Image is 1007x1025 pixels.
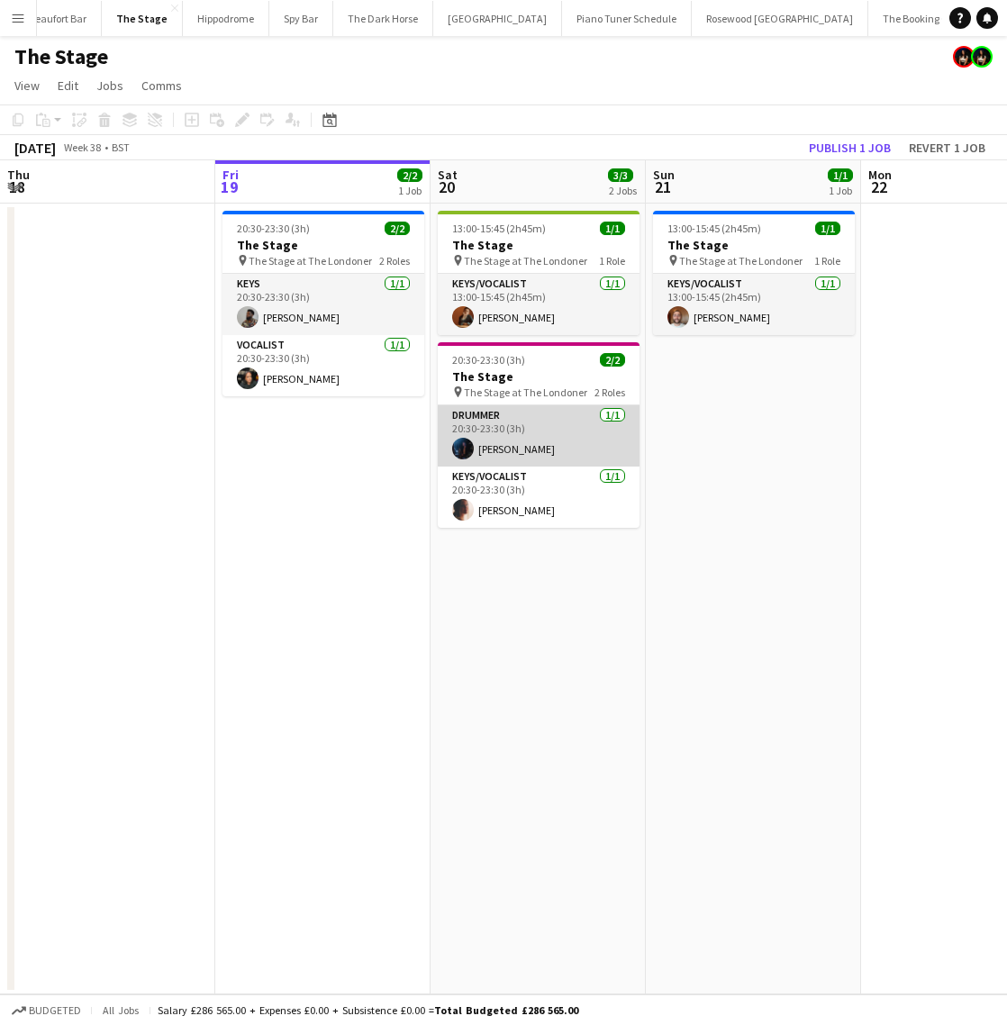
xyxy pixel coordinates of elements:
span: All jobs [99,1003,142,1017]
span: 1/1 [815,222,840,235]
span: 1/1 [600,222,625,235]
app-card-role: Keys/Vocalist1/113:00-15:45 (2h45m)[PERSON_NAME] [653,274,855,335]
span: 19 [220,177,239,197]
span: 22 [866,177,892,197]
button: Spy Bar [269,1,333,36]
app-user-avatar: Helena Debono [953,46,975,68]
span: View [14,77,40,94]
span: Mon [868,167,892,183]
app-user-avatar: Helena Debono [971,46,993,68]
span: The Stage at The Londoner [679,254,803,268]
span: 20 [435,177,458,197]
span: 13:00-15:45 (2h45m) [667,222,761,235]
span: 21 [650,177,675,197]
app-card-role: Vocalist1/120:30-23:30 (3h)[PERSON_NAME] [222,335,424,396]
div: 1 Job [398,184,422,197]
span: 1 Role [599,254,625,268]
span: 2/2 [385,222,410,235]
span: 1 Role [814,254,840,268]
button: Publish 1 job [802,136,898,159]
button: Revert 1 job [902,136,993,159]
app-card-role: Keys/Vocalist1/120:30-23:30 (3h)[PERSON_NAME] [438,467,640,528]
h3: The Stage [653,237,855,253]
span: Week 38 [59,141,104,154]
button: Piano Tuner Schedule [562,1,692,36]
span: 20:30-23:30 (3h) [237,222,310,235]
h1: The Stage [14,43,108,70]
button: [GEOGRAPHIC_DATA] [433,1,562,36]
div: Salary £286 565.00 + Expenses £0.00 + Subsistence £0.00 = [158,1003,578,1017]
app-job-card: 13:00-15:45 (2h45m)1/1The Stage The Stage at The Londoner1 RoleKeys/Vocalist1/113:00-15:45 (2h45m... [653,211,855,335]
div: 1 Job [829,184,852,197]
span: Fri [222,167,239,183]
button: Rosewood [GEOGRAPHIC_DATA] [692,1,868,36]
button: Budgeted [9,1001,84,1020]
h3: The Stage [222,237,424,253]
span: Sun [653,167,675,183]
button: Hippodrome [183,1,269,36]
div: 2 Jobs [609,184,637,197]
span: Edit [58,77,78,94]
span: 20:30-23:30 (3h) [452,353,525,367]
div: [DATE] [14,139,56,157]
span: 13:00-15:45 (2h45m) [452,222,546,235]
a: View [7,74,47,97]
span: Thu [7,167,30,183]
span: Total Budgeted £286 565.00 [434,1003,578,1017]
span: Budgeted [29,1004,81,1017]
span: 2/2 [600,353,625,367]
app-job-card: 20:30-23:30 (3h)2/2The Stage The Stage at The Londoner2 RolesDrummer1/120:30-23:30 (3h)[PERSON_NA... [438,342,640,528]
h3: The Stage [438,368,640,385]
a: Jobs [89,74,131,97]
span: 18 [5,177,30,197]
span: 2 Roles [379,254,410,268]
app-card-role: Keys1/120:30-23:30 (3h)[PERSON_NAME] [222,274,424,335]
span: 1/1 [828,168,853,182]
span: The Stage at The Londoner [464,386,587,399]
button: The Dark Horse [333,1,433,36]
span: Sat [438,167,458,183]
span: 2 Roles [594,386,625,399]
app-job-card: 13:00-15:45 (2h45m)1/1The Stage The Stage at The Londoner1 RoleKeys/Vocalist1/113:00-15:45 (2h45m... [438,211,640,335]
a: Edit [50,74,86,97]
app-card-role: Keys/Vocalist1/113:00-15:45 (2h45m)[PERSON_NAME] [438,274,640,335]
span: Jobs [96,77,123,94]
span: Comms [141,77,182,94]
div: BST [112,141,130,154]
app-card-role: Drummer1/120:30-23:30 (3h)[PERSON_NAME] [438,405,640,467]
span: 3/3 [608,168,633,182]
app-job-card: 20:30-23:30 (3h)2/2The Stage The Stage at The Londoner2 RolesKeys1/120:30-23:30 (3h)[PERSON_NAME]... [222,211,424,396]
span: The Stage at The Londoner [249,254,372,268]
span: 2/2 [397,168,422,182]
a: Comms [134,74,189,97]
span: The Stage at The Londoner [464,254,587,268]
h3: The Stage [438,237,640,253]
button: The Stage [102,1,183,36]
